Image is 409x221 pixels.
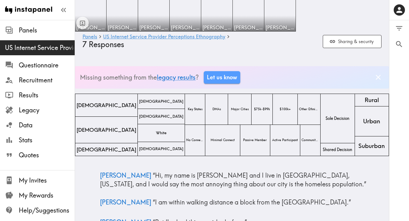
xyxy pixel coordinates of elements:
[362,116,382,127] span: Urban
[19,91,75,100] span: Results
[100,198,382,207] p: “ I am within walking distance a block from the [GEOGRAPHIC_DATA]. ”
[19,151,75,160] span: Quotes
[138,97,185,105] span: [DEMOGRAPHIC_DATA]
[75,100,137,110] span: [DEMOGRAPHIC_DATA]
[75,125,137,135] span: [DEMOGRAPHIC_DATA]
[19,136,75,145] span: Stats
[19,176,75,185] span: My Invites
[389,20,409,36] button: Filter Responses
[108,24,137,31] span: [PERSON_NAME]
[230,106,250,113] span: Major Cities
[19,76,75,85] span: Recruitment
[187,106,204,113] span: Key States
[395,24,403,32] span: Filter Responses
[138,112,185,120] span: [DEMOGRAPHIC_DATA]
[324,114,351,122] span: Sole Decision
[100,171,382,189] p: “ Hi, my name is [PERSON_NAME] and I live in [GEOGRAPHIC_DATA], [US_STATE], and I would say the m...
[242,137,268,144] span: Passive Member
[100,198,151,206] span: [PERSON_NAME]
[209,137,236,144] span: Minimal Connect
[271,137,299,144] span: Active Participant
[357,140,386,151] span: Suburban
[100,171,151,179] span: [PERSON_NAME]
[278,106,292,113] span: $100k+
[253,106,271,113] span: $75k-$99k
[82,40,124,49] span: 7 Responses
[323,35,382,48] button: Sharing & security
[19,121,75,130] span: Data
[266,24,294,31] span: Annapoorani
[372,71,384,83] button: Dismiss banner
[171,24,200,31] span: [PERSON_NAME]
[155,129,168,137] span: White
[139,24,168,31] span: [PERSON_NAME]
[19,26,75,35] span: Panels
[185,137,205,144] span: No Connection
[138,145,185,153] span: [DEMOGRAPHIC_DATA]
[298,106,320,113] span: Other Ethnicities
[76,17,89,29] button: Toggle between responses and questions
[75,145,137,155] span: [DEMOGRAPHIC_DATA]
[82,34,97,40] a: Panels
[80,73,199,82] p: Missing something from the ?
[82,169,382,191] a: Panelist thumbnail[PERSON_NAME] “Hi, my name is [PERSON_NAME] and I live in [GEOGRAPHIC_DATA], [U...
[76,24,105,31] span: [PERSON_NAME]
[234,24,263,31] span: [PERSON_NAME]
[300,137,320,144] span: Community Leader
[202,24,231,31] span: [PERSON_NAME]
[389,36,409,52] button: Search
[103,34,225,40] a: US Internet Service Provider Perceptions Ethnography
[19,61,75,70] span: Questionnaire
[19,106,75,115] span: Legacy
[322,145,353,154] span: Shared Decision
[19,191,75,200] span: My Rewards
[211,106,222,113] span: DMAs
[204,71,240,84] a: Let us know
[395,40,403,48] span: Search
[5,43,75,52] span: US Internet Service Provider Perceptions Ethnography
[157,73,196,81] a: legacy results
[363,95,380,106] span: Rural
[82,194,382,211] a: Panelist thumbnail[PERSON_NAME] “I am within walking distance a block from the [GEOGRAPHIC_DATA].”
[19,206,75,215] span: Help/Suggestions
